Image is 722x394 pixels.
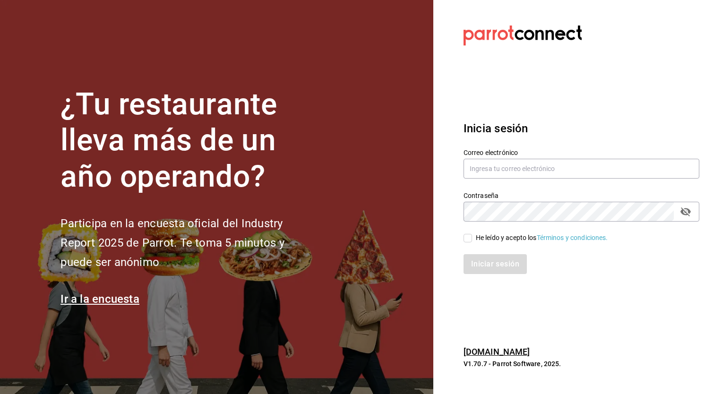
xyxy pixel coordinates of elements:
div: He leído y acepto los [476,233,608,243]
button: passwordField [678,204,694,220]
h3: Inicia sesión [464,120,699,137]
p: V1.70.7 - Parrot Software, 2025. [464,359,699,368]
a: [DOMAIN_NAME] [464,347,530,357]
h2: Participa en la encuesta oficial del Industry Report 2025 de Parrot. Te toma 5 minutos y puede se... [60,214,316,272]
input: Ingresa tu correo electrónico [464,159,699,179]
a: Términos y condiciones. [537,234,608,241]
a: Ir a la encuesta [60,292,139,306]
h1: ¿Tu restaurante lleva más de un año operando? [60,86,316,195]
label: Contraseña [464,192,699,198]
label: Correo electrónico [464,149,699,155]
